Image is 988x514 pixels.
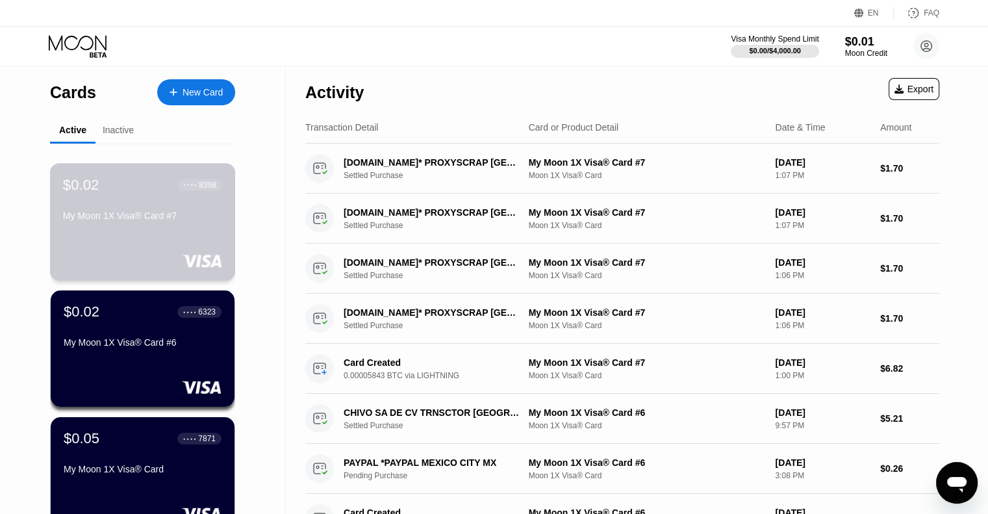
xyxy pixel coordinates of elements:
div: $0.26 [880,463,939,474]
div: $0.02 [63,176,99,193]
div: [DOMAIN_NAME]* PROXYSCRAP [GEOGRAPHIC_DATA] [GEOGRAPHIC_DATA]Settled PurchaseMy Moon 1X Visa® Car... [305,294,939,344]
div: Date & Time [775,122,825,133]
div: 1:06 PM [775,271,870,280]
div: $0.01Moon Credit [845,35,887,58]
div: 1:06 PM [775,321,870,330]
div: [DATE] [775,407,870,418]
div: Settled Purchase [344,271,535,280]
div: [DOMAIN_NAME]* PROXYSCRAP [GEOGRAPHIC_DATA] [GEOGRAPHIC_DATA] [344,257,522,268]
div: CHIVO SA DE CV TRNSCTOR [GEOGRAPHIC_DATA] [GEOGRAPHIC_DATA]Settled PurchaseMy Moon 1X Visa® Card ... [305,394,939,444]
div: My Moon 1X Visa® Card #6 [529,407,765,418]
div: Settled Purchase [344,321,535,330]
div: [DATE] [775,257,870,268]
div: ● ● ● ● [183,310,196,314]
div: 9:57 PM [775,421,870,430]
div: [DOMAIN_NAME]* PROXYSCRAP [GEOGRAPHIC_DATA] [GEOGRAPHIC_DATA] [344,307,522,318]
div: My Moon 1X Visa® Card #7 [63,211,222,221]
div: $6.82 [880,363,939,374]
div: My Moon 1X Visa® Card #6 [64,337,222,348]
div: My Moon 1X Visa® Card #7 [529,357,765,368]
div: FAQ [894,6,939,19]
div: Active [59,125,86,135]
div: Visa Monthly Spend Limit$0.00/$4,000.00 [731,34,818,58]
div: 3:08 PM [775,471,870,480]
div: Settled Purchase [344,171,535,180]
div: [DOMAIN_NAME]* PROXYSCRAP [GEOGRAPHIC_DATA] [GEOGRAPHIC_DATA]Settled PurchaseMy Moon 1X Visa® Car... [305,144,939,194]
div: $1.70 [880,313,939,324]
div: 6323 [198,307,216,316]
div: PAYPAL *PAYPAL MEXICO CITY MX [344,457,522,468]
div: $0.02 [64,303,99,320]
div: $0.01 [845,35,887,49]
div: My Moon 1X Visa® Card #7 [529,307,765,318]
div: Moon 1X Visa® Card [529,471,765,480]
div: EN [854,6,894,19]
div: New Card [157,79,235,105]
div: $5.21 [880,413,939,424]
div: Settled Purchase [344,221,535,230]
div: EN [868,8,879,18]
div: $1.70 [880,213,939,224]
div: 1:07 PM [775,221,870,230]
div: Card or Product Detail [529,122,619,133]
div: Card Created0.00005843 BTC via LIGHTNINGMy Moon 1X Visa® Card #7Moon 1X Visa® Card[DATE]1:00 PM$6.82 [305,344,939,394]
div: Card Created [344,357,522,368]
div: $0.05 [64,430,99,447]
div: ● ● ● ● [183,437,196,441]
div: Activity [305,83,364,102]
div: 7871 [198,434,216,443]
div: FAQ [924,8,939,18]
div: CHIVO SA DE CV TRNSCTOR [GEOGRAPHIC_DATA] [GEOGRAPHIC_DATA] [344,407,522,418]
div: 0.00005843 BTC via LIGHTNING [344,371,535,380]
div: Moon 1X Visa® Card [529,421,765,430]
div: [DATE] [775,457,870,468]
div: My Moon 1X Visa® Card #6 [529,457,765,468]
div: $0.02● ● ● ●8398My Moon 1X Visa® Card #7 [51,164,234,280]
div: [DATE] [775,157,870,168]
div: Moon 1X Visa® Card [529,171,765,180]
div: 8398 [199,180,216,189]
div: [DOMAIN_NAME]* PROXYSCRAP [GEOGRAPHIC_DATA] [GEOGRAPHIC_DATA] [344,207,522,218]
iframe: Button to launch messaging window [936,462,978,504]
div: [DOMAIN_NAME]* PROXYSCRAP [GEOGRAPHIC_DATA] [GEOGRAPHIC_DATA]Settled PurchaseMy Moon 1X Visa® Car... [305,244,939,294]
div: ● ● ● ● [184,183,197,186]
div: [DATE] [775,207,870,218]
div: My Moon 1X Visa® Card #7 [529,157,765,168]
div: Amount [880,122,911,133]
div: Moon 1X Visa® Card [529,271,765,280]
div: Transaction Detail [305,122,378,133]
div: Export [894,84,933,94]
div: Settled Purchase [344,421,535,430]
div: Moon Credit [845,49,887,58]
div: New Card [183,87,223,98]
div: $1.70 [880,263,939,274]
div: [DATE] [775,307,870,318]
div: [DOMAIN_NAME]* PROXYSCRAP [GEOGRAPHIC_DATA] [GEOGRAPHIC_DATA]Settled PurchaseMy Moon 1X Visa® Car... [305,194,939,244]
div: $1.70 [880,163,939,173]
div: Visa Monthly Spend Limit [731,34,818,44]
div: Moon 1X Visa® Card [529,321,765,330]
div: My Moon 1X Visa® Card [64,464,222,474]
div: My Moon 1X Visa® Card #7 [529,207,765,218]
div: Inactive [103,125,134,135]
div: Moon 1X Visa® Card [529,371,765,380]
div: PAYPAL *PAYPAL MEXICO CITY MXPending PurchaseMy Moon 1X Visa® Card #6Moon 1X Visa® Card[DATE]3:08... [305,444,939,494]
div: 1:07 PM [775,171,870,180]
div: Moon 1X Visa® Card [529,221,765,230]
div: Export [889,78,939,100]
div: Cards [50,83,96,102]
div: My Moon 1X Visa® Card #7 [529,257,765,268]
div: [DOMAIN_NAME]* PROXYSCRAP [GEOGRAPHIC_DATA] [GEOGRAPHIC_DATA] [344,157,522,168]
div: Pending Purchase [344,471,535,480]
div: $0.02● ● ● ●6323My Moon 1X Visa® Card #6 [51,290,234,407]
div: $0.00 / $4,000.00 [749,47,801,55]
div: 1:00 PM [775,371,870,380]
div: [DATE] [775,357,870,368]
